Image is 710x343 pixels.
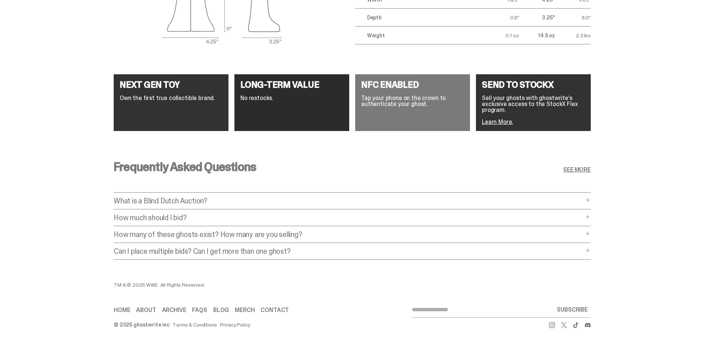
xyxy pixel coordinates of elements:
[213,307,229,313] a: Blog
[482,80,585,89] h4: SEND TO STOCKX
[483,9,519,26] td: 0.8"
[235,307,255,313] a: Merch
[114,214,583,221] p: How much should I bid?
[240,80,343,89] h4: LONG-TERM VALUE
[114,161,256,173] h3: Frequently Asked Questions
[114,322,170,327] div: © 2025 ghostwrite inc
[162,307,186,313] a: Archive
[482,95,585,113] p: Sell your ghosts with ghostwrite’s exclusive access to the StockX Flex program.
[173,322,217,327] a: Terms & Conditions
[482,118,513,126] a: Learn More.
[114,197,583,205] p: What is a Blind Dutch Auction?
[555,9,591,26] td: 8.0"
[136,307,156,313] a: About
[240,95,343,101] p: No restocks.
[120,80,223,89] h4: NEXT GEN TOY
[355,9,483,26] td: Depth
[361,95,464,107] p: Tap your phone on the crown to authenticate your ghost.
[114,231,583,238] p: How many of these ghosts exist? How many are you selling?
[563,167,591,173] a: SEE MORE
[192,307,207,313] a: FAQs
[519,9,555,26] td: 3.25"
[114,282,412,287] div: TM & © 2025 WWE. All Rights Reserved.
[220,322,250,327] a: Privacy Policy
[261,307,289,313] a: Contact
[555,26,591,44] td: 2.3 lbs
[554,302,591,317] button: SUBSCRIBE
[355,26,483,44] td: Weight
[114,247,583,255] p: Can I place multiple bids? Can I get more than one ghost?
[120,95,223,101] p: Own the first true collectible brand.
[114,307,130,313] a: Home
[519,26,555,44] td: 14.5 oz
[483,26,519,44] td: 0.7 oz
[361,80,464,89] h4: NFC ENABLED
